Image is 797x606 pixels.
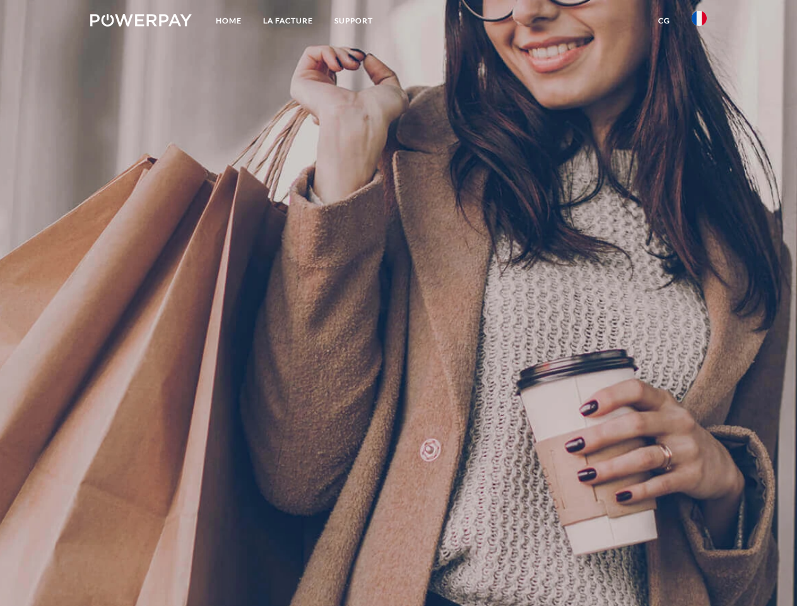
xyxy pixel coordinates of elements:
[324,9,384,32] a: Support
[252,9,324,32] a: LA FACTURE
[90,14,192,27] img: logo-powerpay-white.svg
[692,11,707,26] img: fr
[205,9,252,32] a: Home
[647,9,681,32] a: CG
